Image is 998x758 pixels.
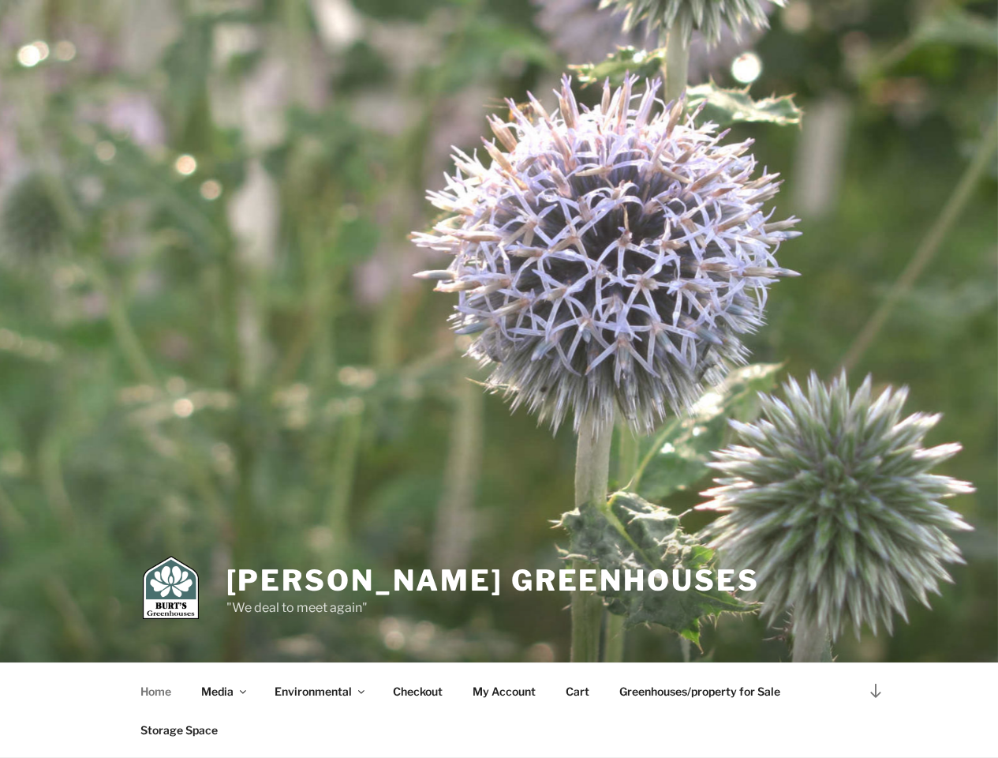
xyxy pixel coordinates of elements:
a: Checkout [379,672,457,711]
img: Burt's Greenhouses [143,556,199,619]
nav: Top Menu [127,672,872,749]
a: My Account [459,672,550,711]
a: Home [127,672,185,711]
a: [PERSON_NAME] Greenhouses [226,563,760,598]
a: Storage Space [127,711,232,749]
a: Greenhouses/property for Sale [606,672,794,711]
p: "We deal to meet again" [226,599,760,617]
a: Media [188,672,259,711]
a: Environmental [261,672,377,711]
a: Cart [552,672,604,711]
